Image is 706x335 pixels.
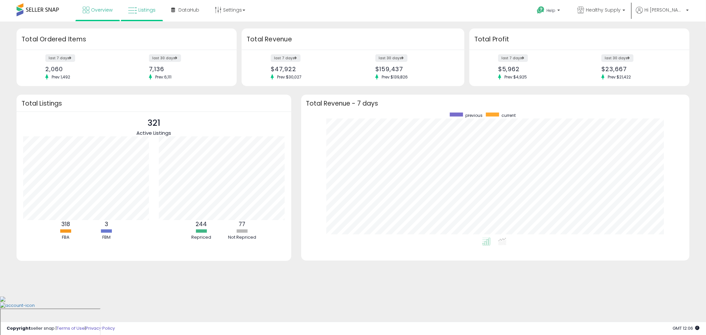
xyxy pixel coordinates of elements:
[91,7,113,13] span: Overview
[292,36,298,42] div: Tooltip anchor
[498,66,574,72] div: $5,962
[532,1,567,22] a: Help
[85,36,91,42] div: Tooltip anchor
[22,35,232,44] h3: Total Ordered Items
[375,54,407,62] label: last 30 days
[222,234,262,241] div: Not Repriced
[644,7,684,13] span: Hi [PERSON_NAME]
[501,113,516,118] span: current
[586,7,621,13] span: Healthy Supply
[48,74,73,80] span: Prev: 1,492
[178,7,199,13] span: DataHub
[601,66,678,72] div: $23,667
[306,101,684,106] h3: Total Revenue - 7 days
[149,66,225,72] div: 7,136
[465,113,483,118] span: previous
[375,66,453,72] div: $159,437
[86,234,126,241] div: FBM
[46,234,85,241] div: FBA
[45,66,121,72] div: 2,060
[196,220,207,228] b: 244
[271,54,301,62] label: last 7 days
[501,74,530,80] span: Prev: $4,925
[171,130,177,136] div: Tooltip anchor
[199,3,210,10] div: Tooltip anchor
[508,36,514,42] div: Tooltip anchor
[601,54,634,62] label: last 30 days
[474,35,684,44] h3: Total Profit
[271,66,348,72] div: $47,922
[181,234,221,241] div: Repriced
[149,54,181,62] label: last 30 days
[546,8,555,13] span: Help
[239,220,245,228] b: 77
[247,35,459,44] h3: Total Revenue
[498,54,528,62] label: last 7 days
[378,74,411,80] span: Prev: $139,826
[136,129,171,136] span: Active Listings
[152,74,175,80] span: Prev: 6,111
[138,7,156,13] span: Listings
[61,220,70,228] b: 318
[636,7,689,22] a: Hi [PERSON_NAME]
[45,54,75,62] label: last 7 days
[136,117,171,129] p: 321
[604,74,634,80] span: Prev: $21,422
[22,101,286,106] h3: Total Listings
[274,74,305,80] span: Prev: $30,027
[537,6,545,14] i: Get Help
[105,220,108,228] b: 3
